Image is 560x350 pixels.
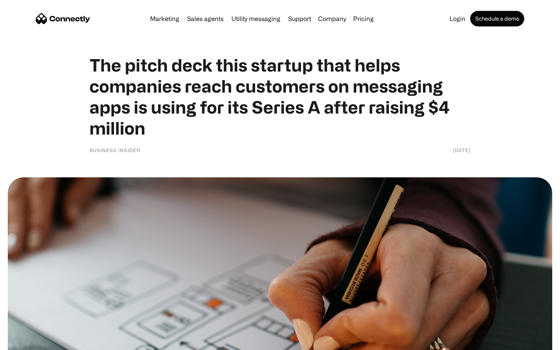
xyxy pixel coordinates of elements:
[89,146,140,154] div: Business Insider
[453,146,471,154] div: [DATE]
[446,16,469,22] a: Login
[89,54,471,138] h1: The pitch deck this startup that helps companies reach customers on messaging apps is using for i...
[318,13,346,24] div: Company
[285,16,314,22] a: Support
[350,16,377,22] a: Pricing
[228,16,283,22] a: Utility messaging
[470,11,524,26] a: Schedule a demo
[184,16,227,22] a: Sales agents
[16,336,47,347] ul: Language list
[147,16,182,22] a: Marketing
[8,336,47,347] aside: Language selected: English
